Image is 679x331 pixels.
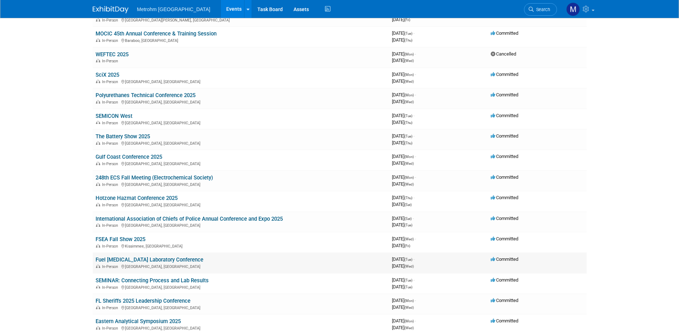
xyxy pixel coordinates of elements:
span: In-Person [102,285,120,290]
span: - [413,256,414,262]
span: [DATE] [392,120,412,125]
a: Gulf Coast Conference 2025 [96,154,162,160]
img: In-Person Event [96,285,100,289]
span: Committed [491,154,518,159]
a: MOCIC 45th Annual Conference & Training Session [96,30,217,37]
span: (Wed) [404,59,414,63]
span: [DATE] [392,133,414,139]
img: In-Person Event [96,100,100,104]
span: (Tue) [404,32,412,35]
span: In-Person [102,162,120,166]
a: The Battery Show 2025 [96,133,150,140]
span: In-Person [102,264,120,269]
span: [DATE] [392,298,416,303]
span: In-Person [102,326,120,331]
span: (Tue) [404,285,412,289]
span: (Wed) [404,326,414,330]
span: (Tue) [404,258,412,262]
span: (Wed) [404,80,414,83]
span: In-Person [102,141,120,146]
img: In-Person Event [96,182,100,186]
span: [DATE] [392,263,414,269]
span: Committed [491,72,518,77]
span: [DATE] [392,216,414,221]
span: In-Person [102,59,120,63]
a: FL Sheriffs 2025 Leadership Conference [96,298,190,304]
div: [GEOGRAPHIC_DATA], [GEOGRAPHIC_DATA] [96,222,386,228]
div: [GEOGRAPHIC_DATA], [GEOGRAPHIC_DATA] [96,99,386,105]
span: - [413,216,414,221]
div: [GEOGRAPHIC_DATA], [GEOGRAPHIC_DATA] [96,263,386,269]
span: [DATE] [392,181,414,187]
span: (Mon) [404,319,414,323]
img: In-Person Event [96,59,100,62]
div: [GEOGRAPHIC_DATA][PERSON_NAME], [GEOGRAPHIC_DATA] [96,17,386,23]
span: (Wed) [404,237,414,241]
span: [DATE] [392,222,412,227]
div: [GEOGRAPHIC_DATA], [GEOGRAPHIC_DATA] [96,78,386,84]
img: In-Person Event [96,121,100,124]
a: SEMICON West [96,113,132,119]
span: (Tue) [404,223,412,227]
span: [DATE] [392,202,412,207]
img: In-Person Event [96,203,100,206]
div: [GEOGRAPHIC_DATA], [GEOGRAPHIC_DATA] [96,160,386,166]
span: [DATE] [392,174,416,180]
span: [DATE] [392,140,412,145]
a: SEMINAR: Connecting Process and Lab Results [96,277,209,284]
span: [DATE] [392,78,414,84]
span: In-Person [102,203,120,207]
span: (Thu) [404,196,412,200]
span: Search [534,7,550,12]
span: (Thu) [404,38,412,42]
span: (Mon) [404,176,414,179]
span: (Sat) [404,217,412,221]
span: - [415,92,416,97]
span: (Tue) [404,278,412,282]
img: In-Person Event [96,306,100,309]
span: Committed [491,236,518,241]
img: Michelle Simoes [566,3,580,16]
a: International Association of Chiefs of Police Annual Conference and Expo 2025 [96,216,283,222]
a: FSEA Fall Show 2025 [96,236,145,243]
span: In-Person [102,121,120,125]
span: [DATE] [392,72,416,77]
span: (Mon) [404,299,414,303]
a: Polyurethanes Technical Conference 2025 [96,92,195,99]
span: Committed [491,133,518,139]
img: In-Person Event [96,162,100,165]
span: Committed [491,277,518,283]
span: [DATE] [392,58,414,63]
div: Kissimmee, [GEOGRAPHIC_DATA] [96,243,386,249]
span: In-Person [102,38,120,43]
span: [DATE] [392,236,416,241]
span: - [413,30,414,36]
span: - [415,298,416,303]
span: In-Person [102,223,120,228]
a: Eastern Analytical Symposium 2025 [96,318,181,325]
span: Committed [491,298,518,303]
span: In-Person [102,80,120,84]
span: Committed [491,92,518,97]
span: In-Person [102,306,120,310]
span: (Fri) [404,244,410,248]
span: [DATE] [392,284,412,289]
span: Committed [491,216,518,221]
div: Baraboo, [GEOGRAPHIC_DATA] [96,37,386,43]
span: Committed [491,113,518,118]
span: [DATE] [392,154,416,159]
span: - [415,72,416,77]
a: 248th ECS Fall Meeting (Electrochemical Society) [96,174,213,181]
span: [DATE] [392,17,410,22]
span: (Mon) [404,73,414,77]
div: [GEOGRAPHIC_DATA], [GEOGRAPHIC_DATA] [96,181,386,187]
span: - [415,236,416,241]
span: Committed [491,256,518,262]
span: [DATE] [392,37,412,43]
span: (Fri) [404,18,410,22]
span: - [413,133,414,139]
span: [DATE] [392,51,416,57]
span: [DATE] [392,160,414,166]
a: Search [524,3,557,16]
span: [DATE] [392,277,414,283]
